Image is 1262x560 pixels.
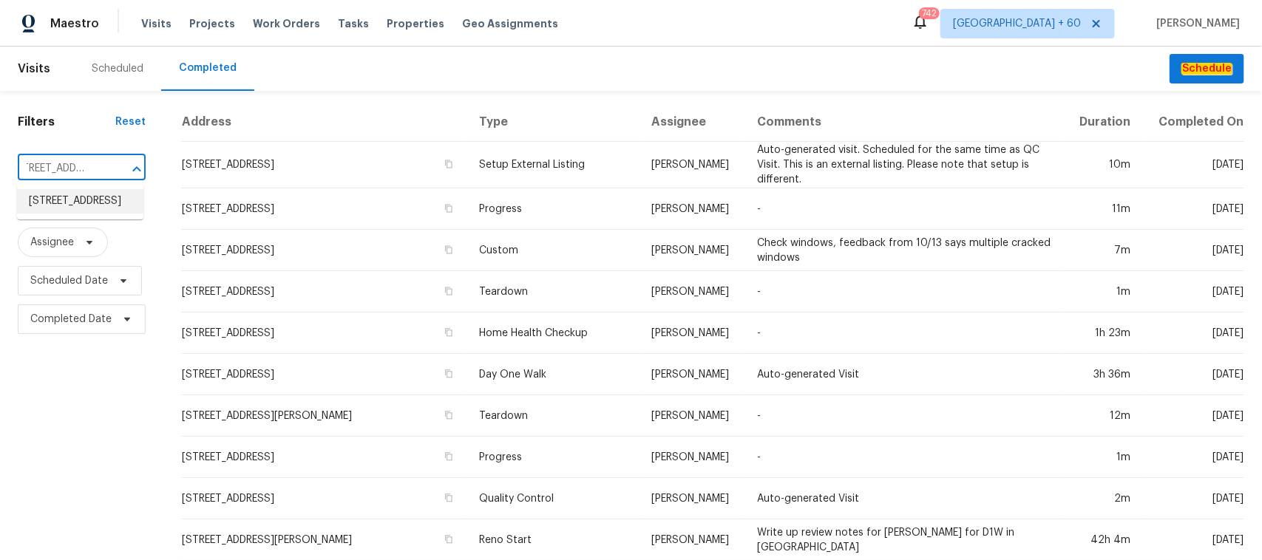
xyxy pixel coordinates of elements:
[640,478,745,519] td: [PERSON_NAME]
[50,16,99,31] span: Maestro
[1064,395,1142,437] td: 12m
[181,271,467,313] td: [STREET_ADDRESS]
[462,16,558,31] span: Geo Assignments
[640,230,745,271] td: [PERSON_NAME]
[640,142,745,188] td: [PERSON_NAME]
[338,18,369,29] span: Tasks
[442,367,455,380] button: Copy Address
[442,202,455,215] button: Copy Address
[467,230,640,271] td: Custom
[1064,478,1142,519] td: 2m
[467,313,640,354] td: Home Health Checkup
[640,354,745,395] td: [PERSON_NAME]
[745,354,1064,395] td: Auto-generated Visit
[181,313,467,354] td: [STREET_ADDRESS]
[1064,188,1142,230] td: 11m
[745,103,1064,142] th: Comments
[1142,230,1244,271] td: [DATE]
[1142,395,1244,437] td: [DATE]
[1170,54,1244,84] button: Schedule
[640,188,745,230] td: [PERSON_NAME]
[442,284,455,298] button: Copy Address
[181,103,467,142] th: Address
[745,478,1064,519] td: Auto-generated Visit
[30,273,108,288] span: Scheduled Date
[92,61,143,76] div: Scheduled
[467,354,640,395] td: Day One Walk
[953,16,1081,31] span: [GEOGRAPHIC_DATA] + 60
[1142,354,1244,395] td: [DATE]
[1064,354,1142,395] td: 3h 36m
[17,189,143,214] li: [STREET_ADDRESS]
[442,450,455,463] button: Copy Address
[745,313,1064,354] td: -
[442,243,455,256] button: Copy Address
[442,533,455,546] button: Copy Address
[181,395,467,437] td: [STREET_ADDRESS][PERSON_NAME]
[179,61,237,75] div: Completed
[141,16,172,31] span: Visits
[1142,271,1244,313] td: [DATE]
[1142,188,1244,230] td: [DATE]
[745,271,1064,313] td: -
[30,235,74,250] span: Assignee
[1064,142,1142,188] td: 10m
[181,478,467,519] td: [STREET_ADDRESS]
[181,437,467,478] td: [STREET_ADDRESS]
[922,6,937,21] div: 742
[640,103,745,142] th: Assignee
[1142,437,1244,478] td: [DATE]
[18,52,50,85] span: Visits
[30,312,112,327] span: Completed Date
[640,313,745,354] td: [PERSON_NAME]
[1064,271,1142,313] td: 1m
[467,142,640,188] td: Setup External Listing
[640,437,745,478] td: [PERSON_NAME]
[467,271,640,313] td: Teardown
[1142,142,1244,188] td: [DATE]
[467,395,640,437] td: Teardown
[442,409,455,422] button: Copy Address
[1142,103,1244,142] th: Completed On
[115,115,146,129] div: Reset
[253,16,320,31] span: Work Orders
[745,142,1064,188] td: Auto-generated visit. Scheduled for the same time as QC Visit. This is an external listing. Pleas...
[181,188,467,230] td: [STREET_ADDRESS]
[640,271,745,313] td: [PERSON_NAME]
[1064,313,1142,354] td: 1h 23m
[18,115,115,129] h1: Filters
[467,103,640,142] th: Type
[745,437,1064,478] td: -
[1064,103,1142,142] th: Duration
[1181,63,1232,75] em: Schedule
[467,437,640,478] td: Progress
[387,16,444,31] span: Properties
[442,157,455,171] button: Copy Address
[1150,16,1240,31] span: [PERSON_NAME]
[1142,478,1244,519] td: [DATE]
[181,354,467,395] td: [STREET_ADDRESS]
[467,478,640,519] td: Quality Control
[640,395,745,437] td: [PERSON_NAME]
[18,157,104,180] input: Search for an address...
[442,491,455,505] button: Copy Address
[1064,437,1142,478] td: 1m
[181,142,467,188] td: [STREET_ADDRESS]
[467,188,640,230] td: Progress
[181,230,467,271] td: [STREET_ADDRESS]
[745,188,1064,230] td: -
[1064,230,1142,271] td: 7m
[745,395,1064,437] td: -
[1142,313,1244,354] td: [DATE]
[745,230,1064,271] td: Check windows, feedback from 10/13 says multiple cracked windows
[126,159,147,180] button: Close
[442,326,455,339] button: Copy Address
[189,16,235,31] span: Projects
